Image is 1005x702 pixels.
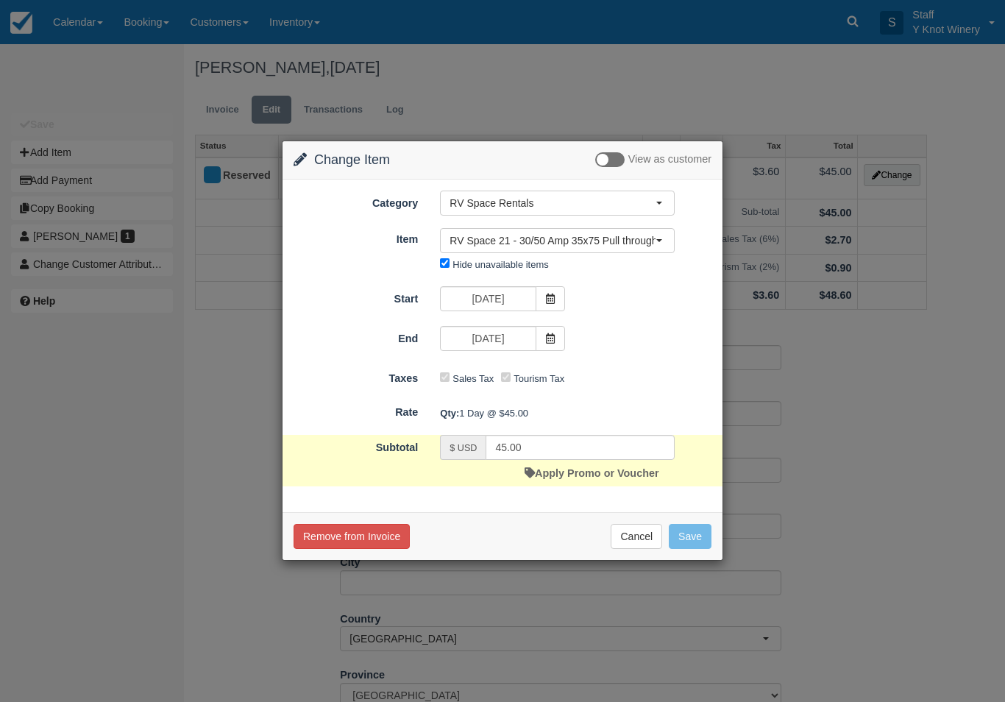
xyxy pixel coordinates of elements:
[283,286,429,307] label: Start
[283,435,429,455] label: Subtotal
[314,152,390,167] span: Change Item
[450,233,656,248] span: RV Space 21 - 30/50 Amp 35x75 Pull through
[283,326,429,347] label: End
[440,228,675,253] button: RV Space 21 - 30/50 Amp 35x75 Pull through
[611,524,662,549] button: Cancel
[429,401,722,425] div: 1 Day @ $45.00
[669,524,711,549] button: Save
[283,400,429,420] label: Rate
[514,373,564,384] label: Tourism Tax
[525,467,658,479] a: Apply Promo or Voucher
[283,191,429,211] label: Category
[440,191,675,216] button: RV Space Rentals
[294,524,410,549] button: Remove from Invoice
[452,259,548,270] label: Hide unavailable items
[450,443,477,453] small: $ USD
[450,196,656,210] span: RV Space Rentals
[283,227,429,247] label: Item
[452,373,494,384] label: Sales Tax
[628,154,711,166] span: View as customer
[283,366,429,386] label: Taxes
[440,408,459,419] strong: Qty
